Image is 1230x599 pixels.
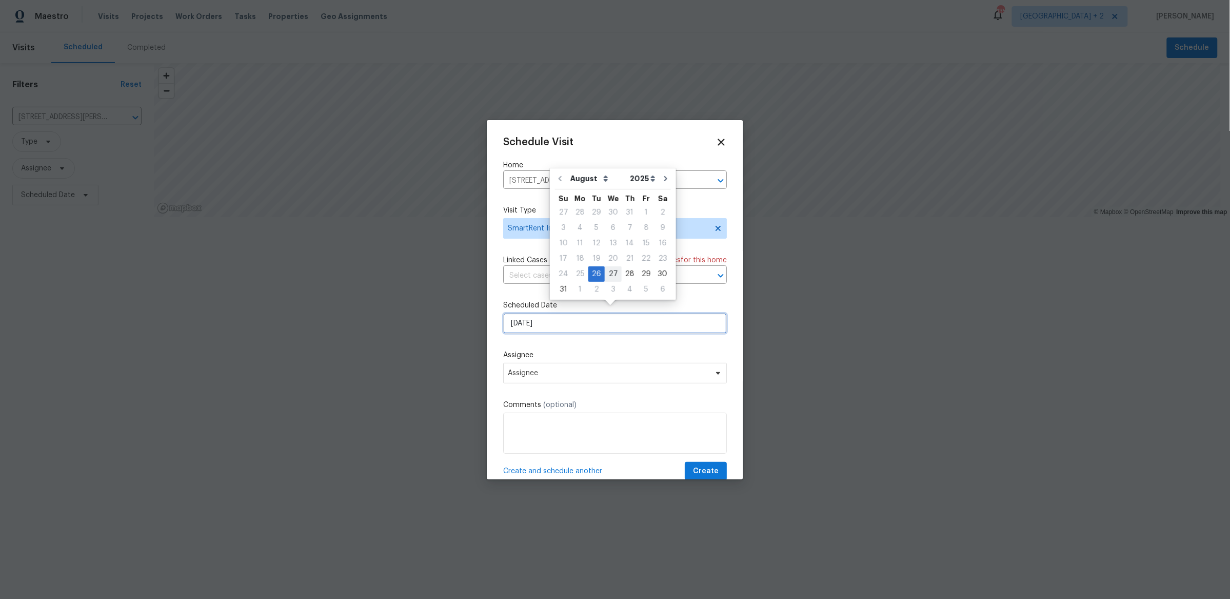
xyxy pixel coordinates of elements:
[588,236,605,251] div: Tue Aug 12 2025
[555,236,572,250] div: 10
[638,221,654,235] div: 8
[654,267,671,281] div: 30
[503,466,602,476] span: Create and schedule another
[638,236,654,250] div: 15
[622,236,638,251] div: Thu Aug 14 2025
[555,282,572,297] div: Sun Aug 31 2025
[572,236,588,250] div: 11
[605,282,622,297] div: Wed Sep 03 2025
[622,251,638,266] div: Thu Aug 21 2025
[572,267,588,281] div: 25
[552,168,568,189] button: Go to previous month
[638,236,654,251] div: Fri Aug 15 2025
[654,282,671,297] div: Sat Sep 06 2025
[503,300,727,311] label: Scheduled Date
[588,205,605,220] div: 29
[588,236,605,250] div: 12
[555,205,572,220] div: 27
[572,251,588,266] div: Mon Aug 18 2025
[559,195,568,202] abbr: Sunday
[605,251,622,266] div: Wed Aug 20 2025
[654,266,671,282] div: Sat Aug 30 2025
[572,282,588,297] div: 1
[622,282,638,297] div: Thu Sep 04 2025
[658,195,668,202] abbr: Saturday
[605,221,622,235] div: 6
[693,465,719,478] span: Create
[622,267,638,281] div: 28
[625,195,635,202] abbr: Thursday
[588,252,605,266] div: 19
[555,205,572,220] div: Sun Jul 27 2025
[503,137,573,147] span: Schedule Visit
[654,251,671,266] div: Sat Aug 23 2025
[508,223,707,234] span: SmartRent Issue
[622,236,638,250] div: 14
[555,236,572,251] div: Sun Aug 10 2025
[622,282,638,297] div: 4
[638,205,654,220] div: 1
[588,266,605,282] div: Tue Aug 26 2025
[638,251,654,266] div: Fri Aug 22 2025
[654,252,671,266] div: 23
[588,220,605,236] div: Tue Aug 05 2025
[638,252,654,266] div: 22
[622,252,638,266] div: 21
[503,350,727,360] label: Assignee
[572,236,588,251] div: Mon Aug 11 2025
[622,266,638,282] div: Thu Aug 28 2025
[605,205,622,220] div: 30
[608,195,619,202] abbr: Wednesday
[654,205,671,220] div: 2
[555,252,572,266] div: 17
[555,251,572,266] div: Sun Aug 17 2025
[654,236,671,251] div: Sat Aug 16 2025
[654,205,671,220] div: Sat Aug 02 2025
[572,252,588,266] div: 18
[588,221,605,235] div: 5
[605,236,622,251] div: Wed Aug 13 2025
[503,255,547,265] span: Linked Cases
[622,220,638,236] div: Thu Aug 07 2025
[572,220,588,236] div: Mon Aug 04 2025
[638,282,654,297] div: 5
[685,462,727,481] button: Create
[503,173,698,189] input: Enter in an address
[654,236,671,250] div: 16
[555,266,572,282] div: Sun Aug 24 2025
[555,282,572,297] div: 31
[654,221,671,235] div: 9
[543,401,577,409] span: (optional)
[503,205,727,216] label: Visit Type
[572,205,588,220] div: Mon Jul 28 2025
[643,195,650,202] abbr: Friday
[716,137,727,148] span: Close
[605,252,622,266] div: 20
[503,313,727,334] input: M/D/YYYY
[605,205,622,220] div: Wed Jul 30 2025
[508,369,709,377] span: Assignee
[574,195,586,202] abbr: Monday
[572,266,588,282] div: Mon Aug 25 2025
[605,266,622,282] div: Wed Aug 27 2025
[555,220,572,236] div: Sun Aug 03 2025
[605,220,622,236] div: Wed Aug 06 2025
[654,282,671,297] div: 6
[638,282,654,297] div: Fri Sep 05 2025
[638,220,654,236] div: Fri Aug 08 2025
[503,160,727,170] label: Home
[713,173,728,188] button: Open
[638,205,654,220] div: Fri Aug 01 2025
[622,205,638,220] div: 31
[588,205,605,220] div: Tue Jul 29 2025
[713,268,728,283] button: Open
[622,221,638,235] div: 7
[592,195,601,202] abbr: Tuesday
[627,171,658,186] select: Year
[572,205,588,220] div: 28
[555,267,572,281] div: 24
[605,267,622,281] div: 27
[503,268,698,284] input: Select cases
[588,251,605,266] div: Tue Aug 19 2025
[638,267,654,281] div: 29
